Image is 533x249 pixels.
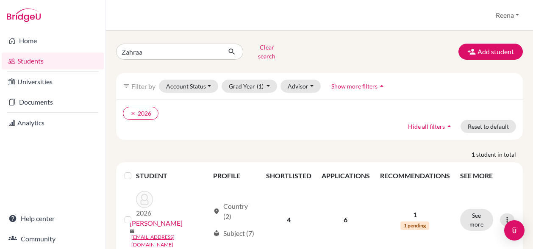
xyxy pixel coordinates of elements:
button: Hide all filtersarrow_drop_up [401,120,461,133]
i: arrow_drop_up [378,82,386,90]
span: mail [130,229,135,234]
button: clear2026 [123,107,158,120]
th: SHORTLISTED [261,166,316,186]
span: Hide all filters [408,123,445,130]
th: PROFILE [208,166,261,186]
button: Reset to default [461,120,516,133]
i: filter_list [123,83,130,89]
button: Show more filtersarrow_drop_up [324,80,393,93]
div: Subject (7) [213,228,254,238]
a: Universities [2,73,104,90]
a: [EMAIL_ADDRESS][DOMAIN_NAME] [131,233,210,249]
a: Analytics [2,114,104,131]
a: Community [2,230,104,247]
span: local_library [213,230,220,237]
span: Show more filters [331,83,378,90]
span: 1 pending [400,221,429,230]
input: Find student by name... [116,44,221,60]
p: 2026 [136,208,153,218]
div: Country (2) [213,201,256,221]
th: STUDENT [136,166,208,186]
th: RECOMMENDATIONS [375,166,455,186]
button: Add student [458,44,523,60]
button: See more [460,209,493,231]
img: Bridge-U [7,8,41,22]
button: Reena [492,7,523,23]
a: Help center [2,210,104,227]
button: Account Status [159,80,218,93]
img: Alsaffar, Zahraa [136,191,153,208]
div: Open Intercom Messenger [504,220,525,241]
strong: 1 [472,150,476,159]
p: 1 [380,210,450,220]
span: location_on [213,208,220,215]
button: Clear search [243,41,290,63]
a: Home [2,32,104,49]
th: SEE MORE [455,166,519,186]
th: APPLICATIONS [316,166,375,186]
button: Advisor [280,80,321,93]
i: clear [130,111,136,116]
button: Grad Year(1) [222,80,278,93]
span: Filter by [131,82,155,90]
i: arrow_drop_up [445,122,453,130]
a: Documents [2,94,104,111]
a: Students [2,53,104,69]
span: (1) [257,83,264,90]
a: [PERSON_NAME] [130,218,183,228]
span: student in total [476,150,523,159]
